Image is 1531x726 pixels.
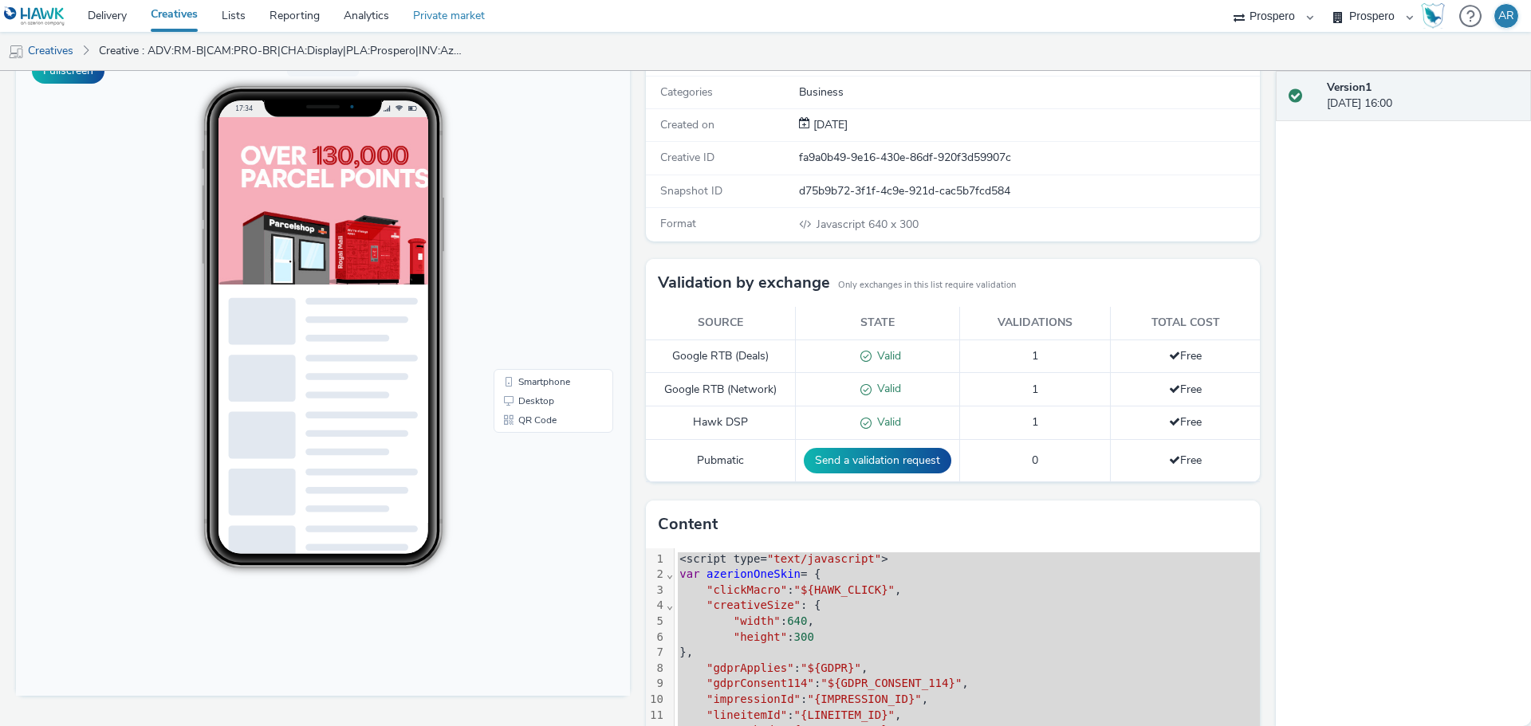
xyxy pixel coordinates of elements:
div: [DATE] 16:00 [1327,80,1518,112]
span: 1 [1032,382,1038,397]
span: Javascript [817,217,868,232]
div: 1 [646,551,666,567]
span: Valid [872,348,901,363]
div: AR [1498,4,1514,28]
div: 6 [646,630,666,646]
span: 1 [1032,348,1038,363]
small: Only exchanges in this list require validation [838,279,1016,292]
div: 10 [646,692,666,708]
span: Creative ID [660,150,714,165]
span: Categories [660,84,713,100]
span: QR Code [502,373,541,383]
div: Business [799,84,1258,100]
div: 4 [646,598,666,614]
span: Valid [872,414,901,430]
td: Pubmatic [646,440,796,482]
span: "${GDPR_CONSENT_114}" [821,677,962,689]
div: 11 [646,708,666,724]
td: Google RTB (Deals) [646,339,796,373]
th: Source [646,307,796,339]
img: Hawk Academy [1421,3,1445,29]
span: "clickMacro" [706,583,787,596]
span: "creativeSize" [706,598,801,611]
span: 300 [794,630,814,643]
span: "impressionId" [706,693,801,705]
li: Smartphone [481,330,594,349]
span: "width" [734,614,781,627]
div: d75b9b72-3f1f-4c9e-921d-cac5b7fcd584 [799,183,1258,199]
span: azerionOneSkin [706,567,801,580]
span: Free [1169,414,1202,430]
div: Creation 29 July 2025, 16:00 [810,117,848,133]
span: Fold line [666,567,674,580]
span: "height" [734,630,787,643]
a: Hawk Academy [1421,3,1451,29]
th: State [796,307,960,339]
td: Hawk DSP [646,406,796,440]
span: Free [1169,453,1202,468]
span: "lineitemId" [706,708,787,721]
div: 9 [646,676,666,692]
span: "text/javascript" [767,552,881,565]
span: "${HAWK_CLICK}" [794,583,895,596]
button: Send a validation request [804,448,951,473]
th: Total cost [1111,307,1260,339]
span: Free [1169,382,1202,397]
span: Free [1169,348,1202,363]
td: Google RTB (Network) [646,373,796,406]
div: 8 [646,661,666,677]
strong: Version 1 [1327,80,1372,95]
button: Fullscreen [32,58,104,84]
span: Valid [872,381,901,396]
a: Creative : ADV:RM-B|CAM:PRO-BR|CHA:Display|PLA:Prospero|INV:Azerion|TEC:N/A|PHA:all|OBJ:Awareness... [91,32,474,70]
span: Snapshot ID [660,183,722,198]
span: "${GDPR}" [801,661,861,674]
img: undefined Logo [4,6,65,26]
span: [DATE] [810,117,848,132]
div: 7 [646,645,666,661]
span: Desktop [502,354,538,363]
li: Desktop [481,349,594,368]
span: var [679,567,699,580]
span: "gdprApplies" [706,661,794,674]
div: 3 [646,583,666,598]
div: 5 [646,614,666,630]
h3: Content [658,512,718,536]
img: mobile [8,44,24,60]
span: "{LINEITEM_ID}" [794,708,895,721]
span: "{IMPRESSION_ID}" [807,693,921,705]
span: Smartphone [502,335,554,344]
h3: Validation by exchange [658,271,830,295]
div: 2 [646,567,666,583]
th: Validations [960,307,1111,339]
span: "gdprConsent114" [706,677,814,689]
span: 640 x 300 [815,217,919,232]
li: QR Code [481,368,594,387]
span: 1 [1032,414,1038,430]
span: Fold line [666,598,674,611]
span: 17:34 [219,61,237,70]
span: Created on [660,117,714,132]
span: Format [660,216,696,231]
span: 640 [787,614,807,627]
span: 0 [1032,453,1038,468]
div: fa9a0b49-9e16-430e-86df-920f3d59907c [799,150,1258,166]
